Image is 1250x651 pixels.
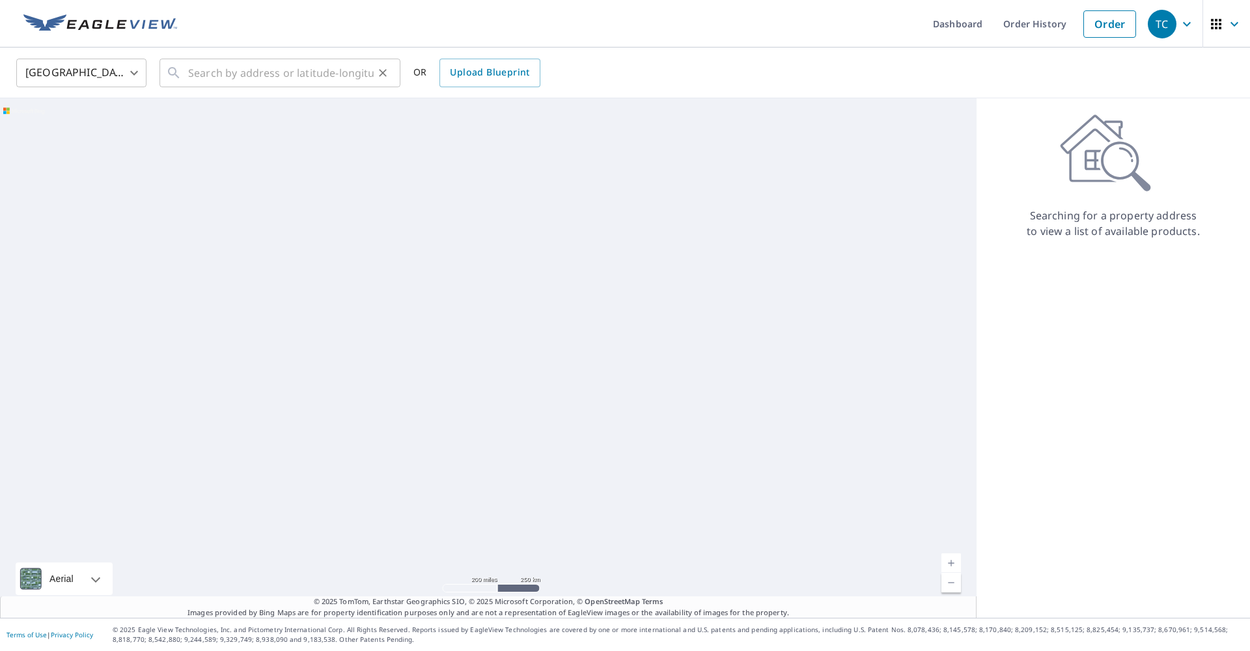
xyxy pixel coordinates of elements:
[374,64,392,82] button: Clear
[16,562,113,595] div: Aerial
[941,573,961,592] a: Current Level 5, Zoom Out
[113,625,1243,644] p: © 2025 Eagle View Technologies, Inc. and Pictometry International Corp. All Rights Reserved. Repo...
[23,14,177,34] img: EV Logo
[51,630,93,639] a: Privacy Policy
[7,631,93,639] p: |
[16,55,146,91] div: [GEOGRAPHIC_DATA]
[642,596,663,606] a: Terms
[439,59,540,87] a: Upload Blueprint
[46,562,77,595] div: Aerial
[7,630,47,639] a: Terms of Use
[941,553,961,573] a: Current Level 5, Zoom In
[314,596,663,607] span: © 2025 TomTom, Earthstar Geographics SIO, © 2025 Microsoft Corporation, ©
[188,55,374,91] input: Search by address or latitude-longitude
[1148,10,1176,38] div: TC
[450,64,529,81] span: Upload Blueprint
[1083,10,1136,38] a: Order
[413,59,540,87] div: OR
[585,596,639,606] a: OpenStreetMap
[1026,208,1201,239] p: Searching for a property address to view a list of available products.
